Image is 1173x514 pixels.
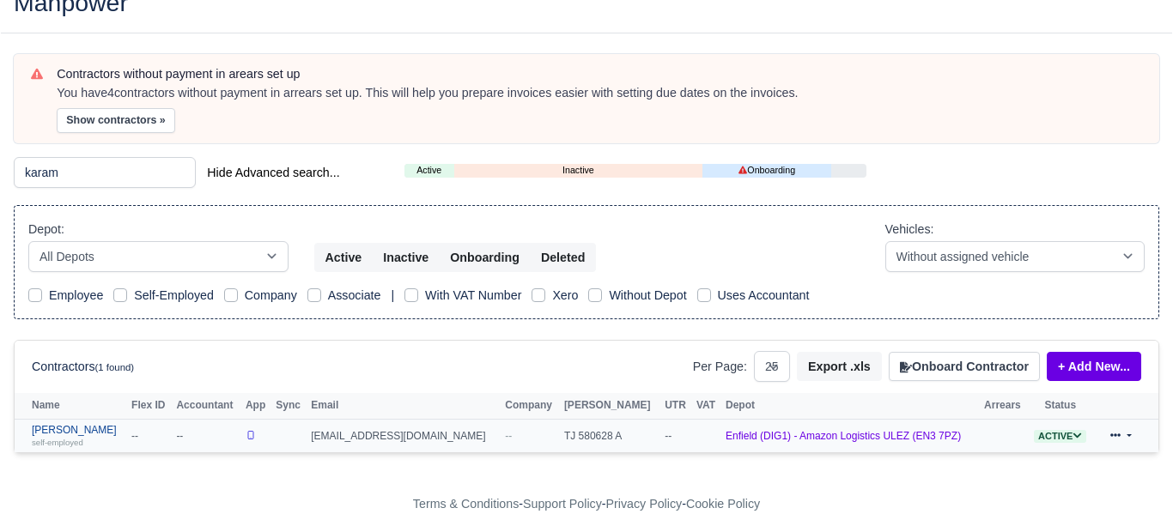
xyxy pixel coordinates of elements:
label: Vehicles: [885,220,934,239]
a: Cookie Policy [686,497,760,511]
label: With VAT Number [425,286,521,305]
label: Xero [552,286,578,305]
th: Sync [271,393,307,419]
small: (1 found) [95,362,135,372]
th: [PERSON_NAME] [560,393,660,419]
td: TJ 580628 A [560,419,660,452]
label: Per Page: [693,357,747,377]
iframe: Chat Widget [1087,432,1173,514]
th: Name [15,393,127,419]
a: Enfield (DIG1) - Amazon Logistics ULEZ (EN3 7PZ) [726,430,961,442]
button: Deleted [530,243,596,272]
th: Accountant [172,393,241,419]
div: You have contractors without payment in arrears set up. This will help you prepare invoices easie... [57,85,1142,102]
h6: Contractors [32,360,134,374]
span: Active [1034,430,1086,443]
th: UTR [660,393,692,419]
label: Associate [328,286,381,305]
div: + Add New... [1040,352,1141,381]
label: Self-Employed [134,286,214,305]
td: -- [127,419,172,452]
div: - - - [97,494,1076,514]
label: Without Depot [609,286,686,305]
label: Employee [49,286,103,305]
button: Onboard Contractor [889,352,1040,381]
a: + Add New... [1047,352,1141,381]
button: Show contractors » [57,108,175,133]
a: [PERSON_NAME] self-employed [32,424,123,449]
label: Depot: [28,220,64,239]
a: Active [404,163,454,178]
a: Privacy Policy [606,497,683,511]
input: Search (by name, email, transporter id) ... [14,157,196,188]
label: Uses Accountant [718,286,810,305]
a: Inactive [454,163,702,178]
th: VAT [692,393,721,419]
button: Export .xls [797,352,882,381]
a: Terms & Conditions [413,497,519,511]
span: -- [505,430,512,442]
a: Support Policy [523,497,602,511]
th: Depot [721,393,980,419]
button: Inactive [372,243,440,272]
td: -- [172,419,241,452]
th: Flex ID [127,393,172,419]
span: | [391,288,394,302]
a: Active [1034,430,1086,442]
small: self-employed [32,438,83,447]
button: Active [314,243,374,272]
h6: Contractors without payment in arears set up [57,67,1142,82]
button: Onboarding [439,243,531,272]
th: Status [1028,393,1093,419]
button: Hide Advanced search... [196,158,350,187]
td: [EMAIL_ADDRESS][DOMAIN_NAME] [307,419,501,452]
th: App [241,393,271,419]
a: Onboarding [702,163,831,178]
label: Company [245,286,297,305]
td: -- [660,419,692,452]
th: Arrears [980,393,1028,419]
th: Email [307,393,501,419]
strong: 4 [107,86,114,100]
th: Company [501,393,560,419]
